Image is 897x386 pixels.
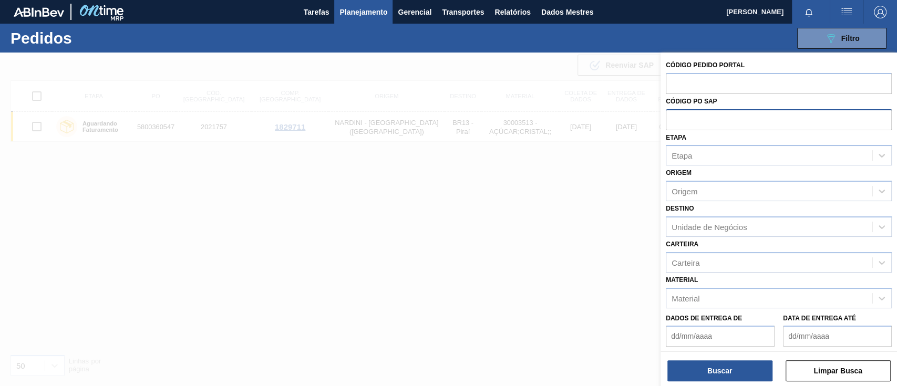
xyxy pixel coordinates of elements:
[874,6,886,18] img: Sair
[792,5,826,19] button: Notificações
[783,315,856,322] font: Data de Entrega até
[841,34,860,43] font: Filtro
[797,28,886,49] button: Filtro
[494,8,530,16] font: Relatórios
[666,98,717,105] font: Código PO SAP
[666,276,698,284] font: Material
[672,294,699,302] font: Material
[726,8,783,16] font: [PERSON_NAME]
[666,241,698,248] font: Carteira
[339,8,387,16] font: Planejamento
[666,326,775,347] input: dd/mm/aaaa
[541,8,594,16] font: Dados Mestres
[840,6,853,18] img: ações do usuário
[672,258,699,267] font: Carteira
[672,151,692,160] font: Etapa
[672,222,747,231] font: Unidade de Negócios
[672,187,697,196] font: Origem
[14,7,64,17] img: TNhmsLtSVTkK8tSr43FrP2fwEKptu5GPRR3wAAAABJRU5ErkJggg==
[666,169,692,176] font: Origem
[666,61,745,69] font: Código Pedido Portal
[398,8,431,16] font: Gerencial
[666,205,694,212] font: Destino
[442,8,484,16] font: Transportes
[304,8,329,16] font: Tarefas
[666,315,742,322] font: Dados de Entrega de
[11,29,72,47] font: Pedidos
[783,326,892,347] input: dd/mm/aaaa
[666,134,686,141] font: Etapa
